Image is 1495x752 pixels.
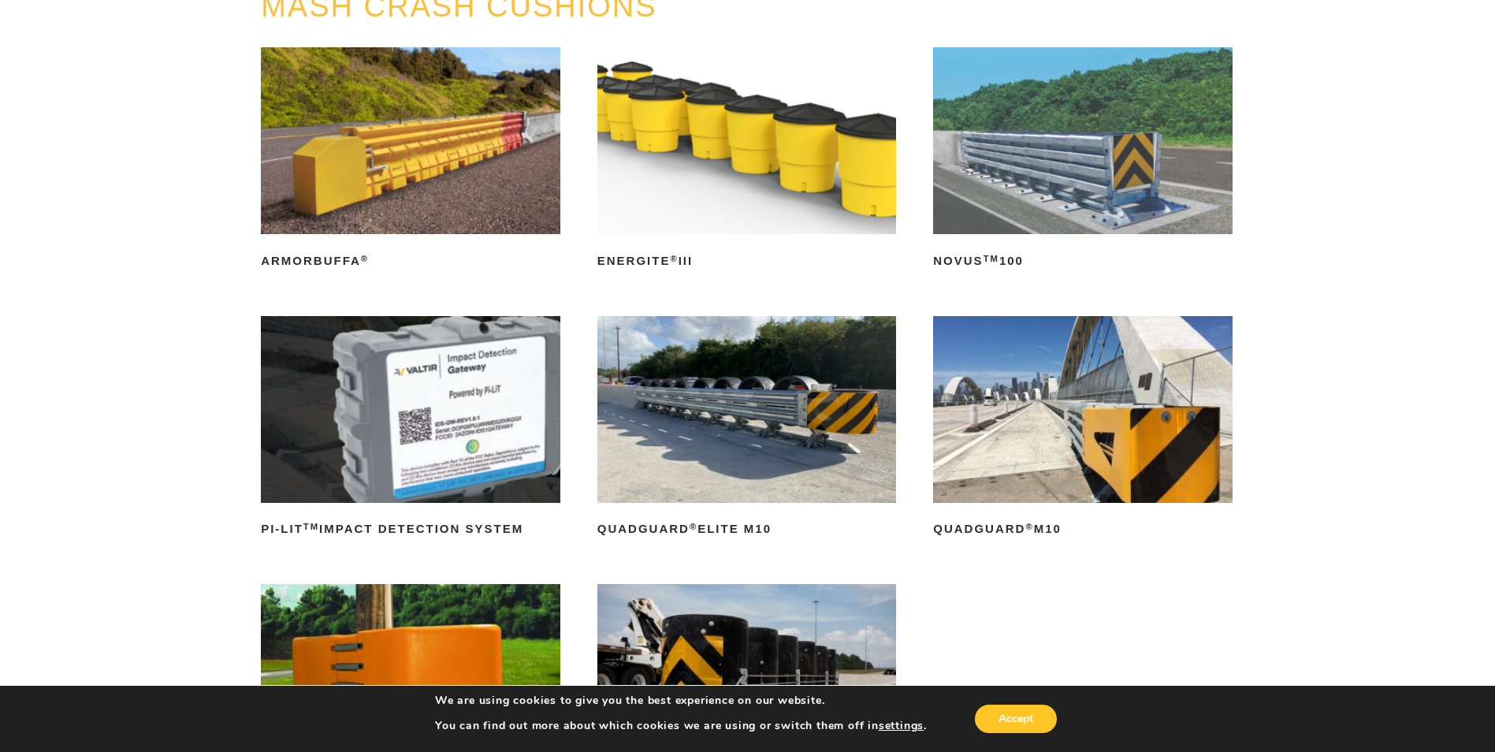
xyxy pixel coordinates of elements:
[261,248,560,274] h2: ArmorBuffa
[597,316,897,542] a: QuadGuard®Elite M10
[933,316,1233,542] a: QuadGuard®M10
[261,316,560,542] a: PI-LITTMImpact Detection System
[435,694,927,708] p: We are using cookies to give you the best experience on our website.
[984,254,999,263] sup: TM
[597,248,897,274] h2: ENERGITE III
[1025,522,1033,531] sup: ®
[261,517,560,542] h2: PI-LIT Impact Detection System
[597,517,897,542] h2: QuadGuard Elite M10
[690,522,697,531] sup: ®
[975,705,1057,733] button: Accept
[261,47,560,274] a: ArmorBuffa®
[435,719,927,733] p: You can find out more about which cookies we are using or switch them off in .
[933,248,1233,274] h2: NOVUS 100
[670,254,678,263] sup: ®
[933,517,1233,542] h2: QuadGuard M10
[879,719,924,733] button: settings
[303,522,319,531] sup: TM
[597,47,897,274] a: ENERGITE®III
[933,47,1233,274] a: NOVUSTM100
[361,254,369,263] sup: ®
